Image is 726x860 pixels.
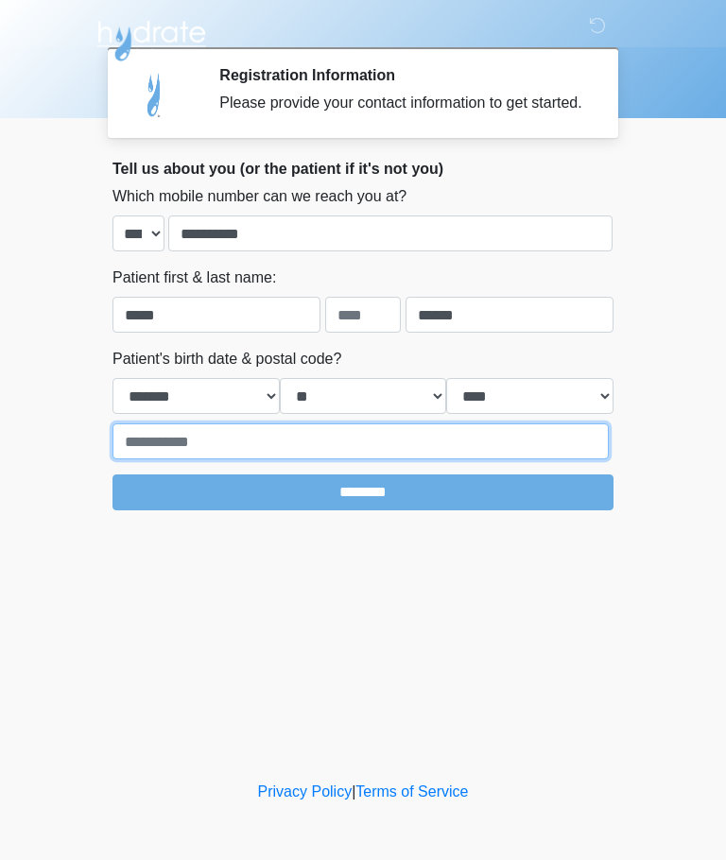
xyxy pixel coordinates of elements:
a: | [352,783,355,800]
label: Patient first & last name: [112,267,276,289]
label: Patient's birth date & postal code? [112,348,341,370]
img: Hydrate IV Bar - Arcadia Logo [94,14,209,62]
h2: Tell us about you (or the patient if it's not you) [112,160,614,178]
div: Please provide your contact information to get started. [219,92,585,114]
a: Privacy Policy [258,783,353,800]
label: Which mobile number can we reach you at? [112,185,406,208]
a: Terms of Service [355,783,468,800]
img: Agent Avatar [127,66,183,123]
